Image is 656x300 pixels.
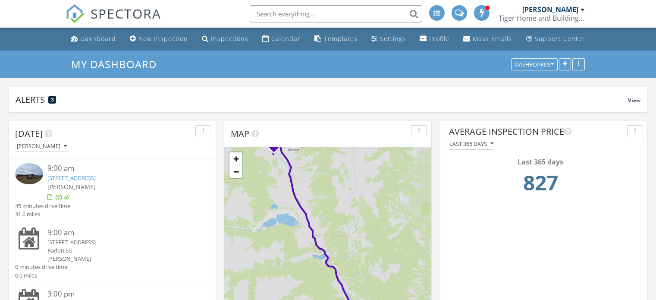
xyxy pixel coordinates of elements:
div: Inspections [211,35,248,43]
div: Profile [429,35,449,43]
span: SPECTORA [91,4,161,22]
div: [STREET_ADDRESS] [47,238,193,246]
span: View [628,97,640,104]
span: [DATE] [15,128,43,139]
div: [PERSON_NAME] [47,255,193,263]
div: 45 minutes drive time [15,202,70,210]
a: Zoom out [229,165,242,178]
a: Templates [311,31,361,47]
div: 9:00 am [47,163,193,174]
a: Calendar [259,31,304,47]
a: My Dashboard [71,57,164,71]
a: New Inspection [126,31,191,47]
span: Map [231,128,249,139]
div: Dashboards [515,61,554,67]
a: Zoom in [229,152,242,165]
div: 9:00 am [47,227,193,238]
a: Settings [368,31,409,47]
a: Support Center [523,31,589,47]
div: Calendar [271,35,301,43]
div: 0.0 miles [15,272,67,280]
td: 827.39 [452,167,629,203]
div: Support Center [535,35,585,43]
a: SPECTORA [66,12,161,30]
a: 9:00 am [STREET_ADDRESS] Radon SU [PERSON_NAME] 0 minutes drive time 0.0 miles [15,227,209,280]
button: [PERSON_NAME] [15,141,69,152]
img: The Best Home Inspection Software - Spectora [66,4,85,23]
div: Mass Emails [473,35,512,43]
div: New Inspection [138,35,188,43]
button: Last 365 days [449,138,494,150]
span: 3 [51,97,54,103]
div: Alerts [16,94,628,105]
a: Company Profile [416,31,453,47]
div: Dashboard [80,35,116,43]
div: Settings [380,35,406,43]
div: 3:00 pm [47,289,193,300]
a: Mass Emails [460,31,515,47]
div: Average Inspection Price [449,125,624,138]
a: 9:00 am [STREET_ADDRESS] [PERSON_NAME] 45 minutes drive time 31.6 miles [15,163,209,218]
div: 0 minutes drive time [15,263,67,271]
div: 31.6 miles [15,210,70,218]
img: 9539170%2Freports%2F7f2dd59b-d7c9-4fe2-a1df-dd9993f60c13%2Fcover_photos%2FQPnpOwOmQJ1Mg9tSN4sV%2F... [15,163,43,184]
div: Last 365 days [449,141,493,147]
div: 276 Stargazer circle, Leadville CO 80461 [274,144,279,149]
a: Inspections [198,31,252,47]
div: Templates [324,35,358,43]
div: Last 365 days [452,157,629,167]
button: Dashboards [511,58,558,70]
div: Radon SU [47,246,193,255]
span: [PERSON_NAME] [47,183,96,191]
a: Dashboard [67,31,119,47]
input: Search everything... [250,5,422,22]
a: [STREET_ADDRESS] [47,174,96,182]
div: Tiger Home and Building Inspections [499,14,585,22]
div: [PERSON_NAME] [522,5,578,14]
div: [PERSON_NAME] [17,143,67,149]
